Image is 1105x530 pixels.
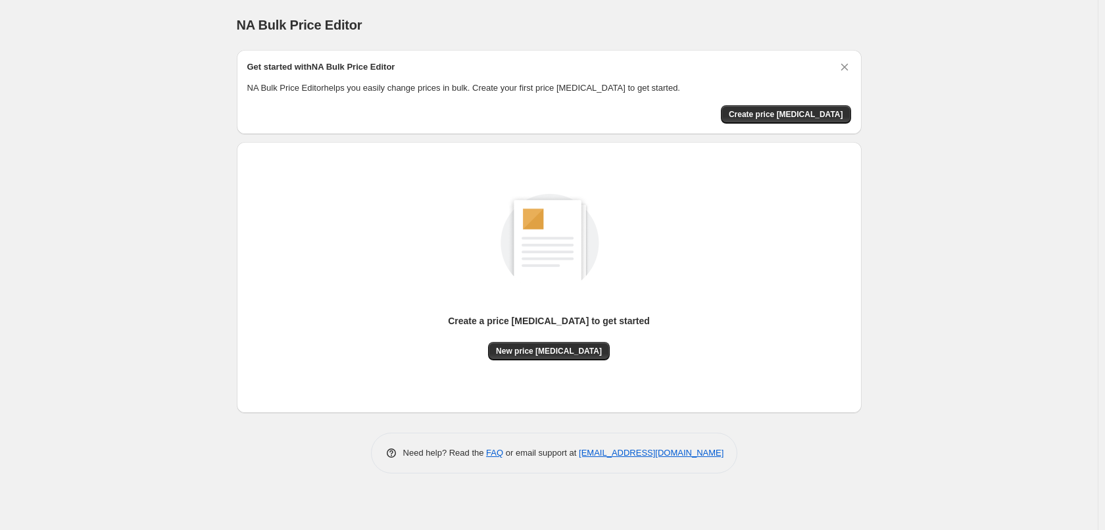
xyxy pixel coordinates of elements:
button: Create price change job [721,105,851,124]
button: New price [MEDICAL_DATA] [488,342,610,360]
span: NA Bulk Price Editor [237,18,362,32]
span: New price [MEDICAL_DATA] [496,346,602,356]
span: or email support at [503,448,579,458]
span: Need help? Read the [403,448,487,458]
span: Create price [MEDICAL_DATA] [729,109,843,120]
h2: Get started with NA Bulk Price Editor [247,60,395,74]
button: Dismiss card [838,60,851,74]
a: [EMAIL_ADDRESS][DOMAIN_NAME] [579,448,724,458]
p: Create a price [MEDICAL_DATA] to get started [448,314,650,327]
a: FAQ [486,448,503,458]
p: NA Bulk Price Editor helps you easily change prices in bulk. Create your first price [MEDICAL_DAT... [247,82,851,95]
